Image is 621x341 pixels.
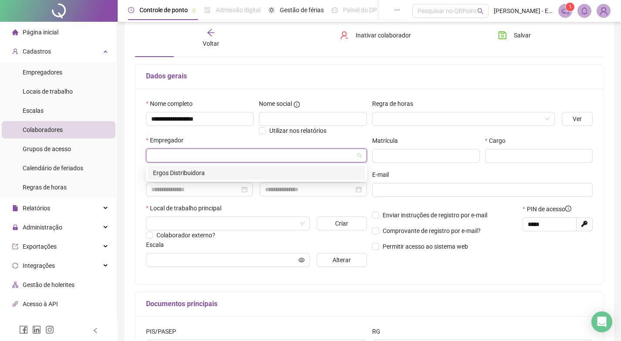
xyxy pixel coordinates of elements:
[333,28,417,42] button: Inativar colaborador
[23,224,62,231] span: Administração
[268,7,275,13] span: sun
[191,8,197,13] span: pushpin
[485,136,511,145] label: Cargo
[12,205,18,211] span: file
[269,127,326,134] span: Utilizar nos relatórios
[146,135,189,145] label: Empregador
[45,325,54,334] span: instagram
[146,71,593,81] h5: Dados gerais
[356,30,411,40] span: Inativar colaborador
[477,8,484,14] span: search
[204,7,210,13] span: file-done
[562,112,593,126] button: Ver
[19,325,28,334] span: facebook
[335,219,348,228] span: Criar
[332,7,338,13] span: dashboard
[156,232,215,239] span: Colaborador externo?
[299,257,305,263] span: eye
[23,107,44,114] span: Escalas
[566,3,574,11] sup: 1
[23,165,83,172] span: Calendário de feriados
[372,136,404,145] label: Matrícula
[498,31,507,40] span: save
[12,282,18,288] span: apartment
[216,7,261,14] span: Admissão digital
[23,29,58,36] span: Página inicial
[23,88,73,95] span: Locais de trabalho
[23,69,62,76] span: Empregadores
[12,29,18,35] span: home
[383,212,487,219] span: Enviar instruções de registro por e-mail
[573,114,582,124] span: Ver
[494,6,553,16] span: [PERSON_NAME] - Ergos Distribuidora
[23,48,51,55] span: Cadastros
[597,4,610,17] img: 93446
[23,126,63,133] span: Colaboradores
[527,204,571,214] span: PIN de acesso
[146,240,170,250] label: Escala
[203,40,219,47] span: Voltar
[259,99,292,108] span: Nome social
[146,299,593,309] h5: Documentos principais
[23,243,57,250] span: Exportações
[492,28,537,42] button: Salvar
[12,263,18,269] span: sync
[23,281,75,288] span: Gestão de holerites
[146,203,227,213] label: Local de trabalho principal
[148,166,365,180] div: ERGOS DISTRIBUIDORA DE BEBIDA
[146,327,182,336] label: PIS/PASEP
[23,300,58,307] span: Acesso à API
[139,7,188,14] span: Controle de ponto
[153,168,360,178] div: Ergos Distribuidora
[128,7,134,13] span: clock-circle
[12,243,18,250] span: export
[207,28,215,37] span: arrow-left
[12,301,18,307] span: api
[92,327,98,334] span: left
[340,31,349,40] span: user-delete
[372,99,419,108] label: Regra de horas
[23,145,71,152] span: Grupos de acesso
[280,7,324,14] span: Gestão de férias
[343,7,377,14] span: Painel do DP
[12,224,18,230] span: lock
[23,320,58,327] span: Aceite de uso
[12,48,18,54] span: user-add
[591,311,612,332] div: Open Intercom Messenger
[580,7,588,15] span: bell
[569,4,572,10] span: 1
[565,206,571,212] span: info-circle
[317,216,367,230] button: Criar
[294,101,300,108] span: info-circle
[514,30,531,40] span: Salvar
[561,7,569,15] span: notification
[383,227,481,234] span: Comprovante de registro por e-mail?
[23,262,55,269] span: Integrações
[23,205,50,212] span: Relatórios
[394,7,400,13] span: ellipsis
[372,170,394,179] label: E-mail
[372,327,386,336] label: RG
[23,184,67,191] span: Regras de horas
[317,253,367,267] button: Alterar
[333,255,351,265] span: Alterar
[32,325,41,334] span: linkedin
[383,243,468,250] span: Permitir acesso ao sistema web
[146,99,198,108] label: Nome completo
